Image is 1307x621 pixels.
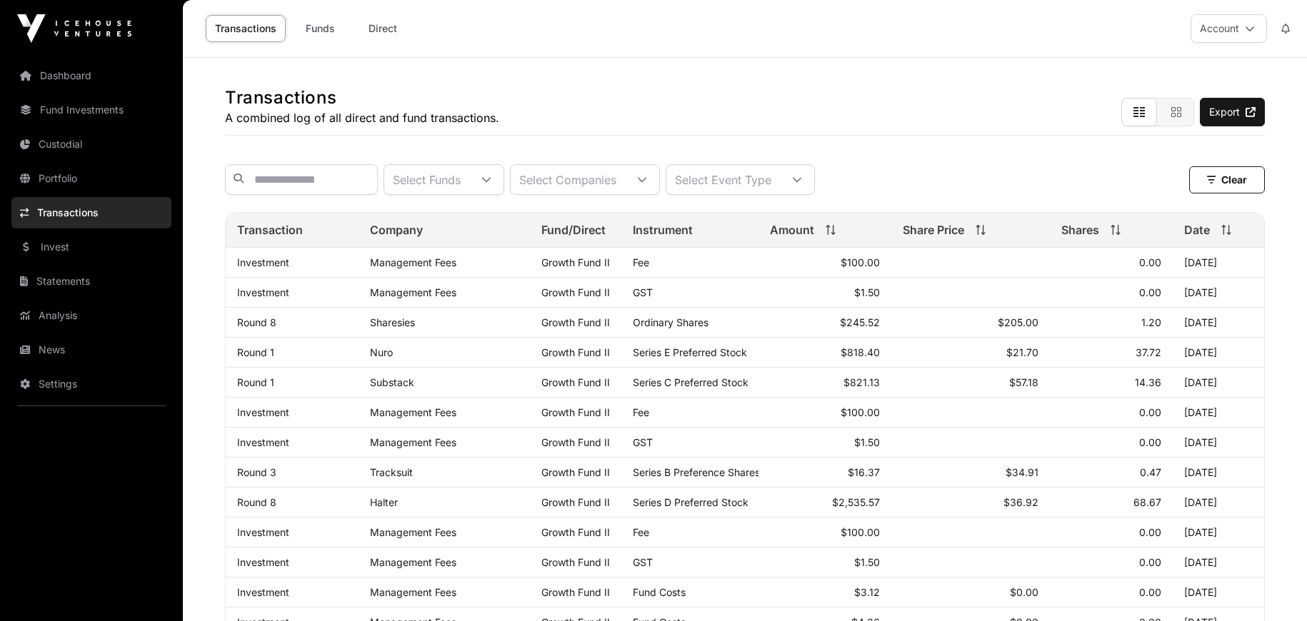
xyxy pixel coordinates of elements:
a: Halter [370,496,398,508]
a: Transactions [206,15,286,42]
a: Growth Fund II [541,316,610,328]
span: Fund/Direct [541,221,606,238]
button: Account [1191,14,1267,43]
a: Substack [370,376,414,388]
span: Share Price [903,221,964,238]
a: Investment [237,586,289,598]
a: Growth Fund II [541,496,610,508]
td: [DATE] [1173,458,1264,488]
span: Company [370,221,423,238]
span: 0.00 [1139,256,1161,268]
span: GST [633,286,653,298]
td: $2,535.57 [758,488,891,517]
span: 68.67 [1133,496,1161,508]
span: Fee [633,526,649,538]
span: Instrument [633,221,693,238]
a: Nuro [370,346,393,358]
td: [DATE] [1173,308,1264,338]
p: Management Fees [370,556,519,568]
a: Round 1 [237,346,274,358]
div: Select Funds [384,165,469,194]
td: [DATE] [1173,248,1264,278]
a: Dashboard [11,60,171,91]
td: [DATE] [1173,577,1264,607]
div: Select Companies [511,165,625,194]
a: Round 1 [237,376,274,388]
span: Fund Costs [633,586,686,598]
td: $1.50 [758,278,891,308]
a: Direct [354,15,411,42]
a: Investment [237,556,289,568]
a: Growth Fund II [541,256,610,268]
div: Chat Widget [1236,552,1307,621]
a: Growth Fund II [541,286,610,298]
span: Fee [633,406,649,418]
a: Portfolio [11,163,171,194]
span: $36.92 [1003,496,1038,508]
a: Invest [11,231,171,263]
a: Analysis [11,300,171,331]
a: Sharesies [370,316,415,328]
td: $100.00 [758,517,891,547]
a: Transactions [11,197,171,228]
span: 0.00 [1139,586,1161,598]
a: Growth Fund II [541,346,610,358]
td: $818.40 [758,338,891,368]
span: Shares [1061,221,1099,238]
button: Clear [1189,166,1265,193]
span: Series C Preferred Stock [633,376,748,388]
span: 1.20 [1141,316,1161,328]
span: $205.00 [998,316,1038,328]
td: $1.50 [758,547,891,577]
a: Investment [237,526,289,538]
a: Custodial [11,128,171,160]
p: Management Fees [370,286,519,298]
span: 0.00 [1139,406,1161,418]
a: Investment [237,406,289,418]
a: Investment [237,256,289,268]
td: $100.00 [758,248,891,278]
a: Growth Fund II [541,436,610,448]
img: Icehouse Ventures Logo [17,14,131,43]
td: $16.37 [758,458,891,488]
span: Fee [633,256,649,268]
span: 0.47 [1140,466,1161,478]
td: $100.00 [758,398,891,428]
a: Tracksuit [370,466,413,478]
a: Settings [11,368,171,400]
a: Round 8 [237,316,276,328]
span: Series E Preferred Stock [633,346,747,358]
td: [DATE] [1173,278,1264,308]
td: $1.50 [758,428,891,458]
p: Management Fees [370,526,519,538]
a: Statements [11,266,171,297]
p: Management Fees [370,586,519,598]
p: Management Fees [370,256,519,268]
a: Growth Fund II [541,406,610,418]
td: [DATE] [1173,368,1264,398]
div: Select Event Type [666,165,780,194]
span: Date [1184,221,1210,238]
span: 0.00 [1139,286,1161,298]
a: Growth Fund II [541,556,610,568]
td: [DATE] [1173,338,1264,368]
a: Growth Fund II [541,466,610,478]
span: 14.36 [1135,376,1161,388]
span: 0.00 [1139,556,1161,568]
span: GST [633,556,653,568]
span: Ordinary Shares [633,316,708,328]
h1: Transactions [225,86,499,109]
td: [DATE] [1173,547,1264,577]
a: Growth Fund II [541,526,610,538]
a: Round 3 [237,466,276,478]
span: 0.00 [1139,526,1161,538]
td: [DATE] [1173,398,1264,428]
span: Amount [770,221,814,238]
td: $245.52 [758,308,891,338]
a: Growth Fund II [541,586,610,598]
span: Series B Preference Shares [633,466,760,478]
p: Management Fees [370,436,519,448]
span: 37.72 [1136,346,1161,358]
a: Fund Investments [11,94,171,126]
a: Funds [291,15,349,42]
